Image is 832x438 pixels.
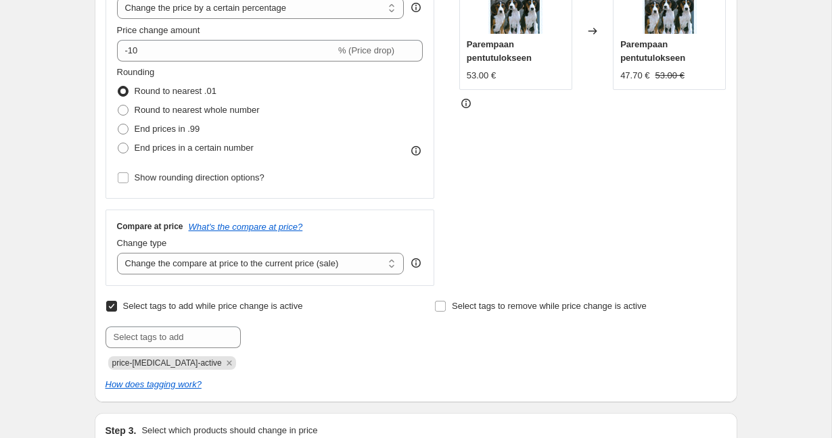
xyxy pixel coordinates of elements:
strike: 53.00 € [655,69,685,82]
span: Parempaan pentutulokseen [467,39,532,63]
input: -15 [117,40,336,62]
input: Select tags to add [106,326,241,348]
p: Select which products should change in price [141,424,317,437]
h2: Step 3. [106,424,137,437]
span: price-change-job-active [112,358,222,368]
div: help [409,256,423,270]
div: 53.00 € [467,69,496,82]
span: End prices in .99 [135,124,200,134]
span: Select tags to add while price change is active [123,301,303,311]
span: Rounding [117,67,155,77]
span: Round to nearest .01 [135,86,216,96]
span: Parempaan pentutulokseen [620,39,685,63]
button: Remove price-change-job-active [223,357,235,369]
button: What's the compare at price? [189,222,303,232]
span: Price change amount [117,25,200,35]
span: Select tags to remove while price change is active [452,301,647,311]
div: help [409,1,423,14]
div: 47.70 € [620,69,649,82]
span: Round to nearest whole number [135,105,260,115]
span: Change type [117,238,167,248]
span: Show rounding direction options? [135,172,264,182]
span: End prices in a certain number [135,143,254,153]
a: How does tagging work? [106,379,202,389]
span: % (Price drop) [338,45,394,55]
h3: Compare at price [117,221,183,232]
